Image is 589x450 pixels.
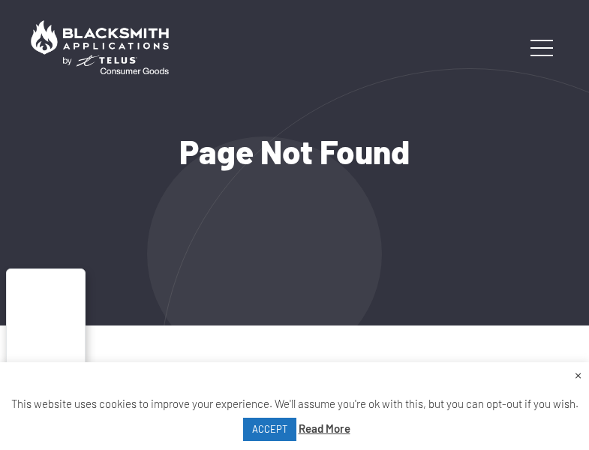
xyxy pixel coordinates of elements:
[243,418,296,441] a: ACCEPT
[117,131,472,172] h1: Page Not Found
[25,14,175,80] img: Blacksmith Applications by TELUS Consumer Goods
[530,40,553,58] button: Toggle navigation
[11,397,578,435] span: This website uses cookies to improve your experience. We'll assume you're ok with this, but you c...
[575,366,581,382] a: Close the cookie bar
[299,418,350,439] a: Read More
